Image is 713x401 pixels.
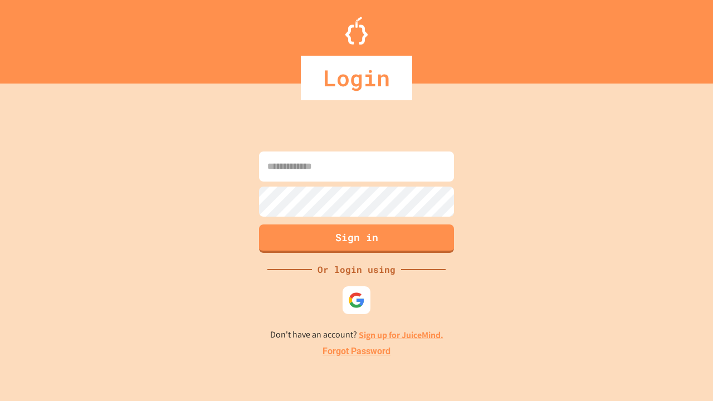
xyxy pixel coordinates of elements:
[359,329,443,341] a: Sign up for JuiceMind.
[312,263,401,276] div: Or login using
[323,345,390,358] a: Forgot Password
[259,224,454,253] button: Sign in
[345,17,368,45] img: Logo.svg
[348,292,365,309] img: google-icon.svg
[270,328,443,342] p: Don't have an account?
[301,56,412,100] div: Login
